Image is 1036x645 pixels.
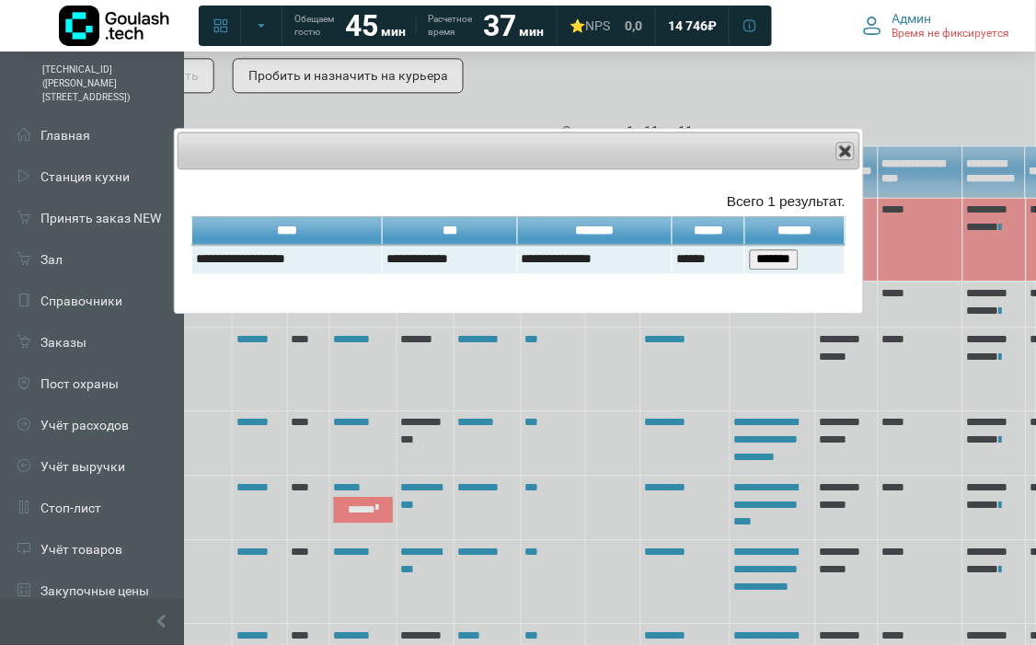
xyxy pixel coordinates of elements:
[428,13,472,39] span: Расчетное время
[294,13,334,39] span: Обещаем гостю
[558,9,653,42] a: ⭐NPS 0,0
[708,17,717,34] span: ₽
[345,8,378,43] strong: 45
[191,190,846,212] div: Всего 1 результат.
[585,18,610,33] span: NPS
[381,24,406,39] span: мин
[519,24,544,39] span: мин
[892,10,932,27] span: Админ
[570,17,610,34] div: ⭐
[668,17,708,34] span: 14 746
[852,6,1021,45] button: Админ Время не фиксируется
[483,8,516,43] strong: 37
[836,142,855,160] button: Close
[657,9,728,42] a: 14 746 ₽
[59,6,169,46] img: Логотип компании Goulash.tech
[625,17,642,34] span: 0,0
[283,9,555,42] a: Обещаем гостю 45 мин Расчетное время 37 мин
[892,27,1010,41] span: Время не фиксируется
